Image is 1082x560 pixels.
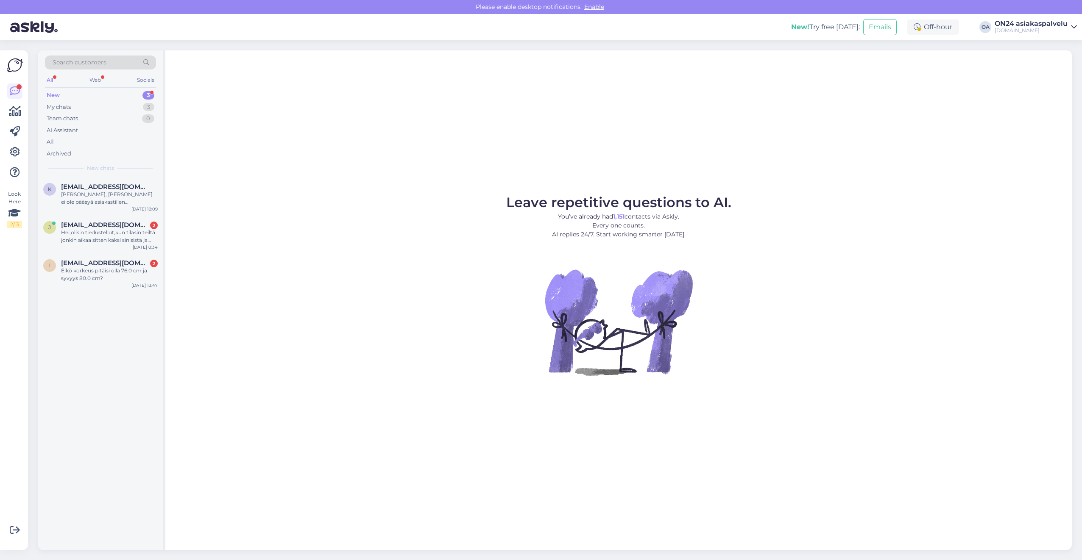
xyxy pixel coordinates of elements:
[47,138,54,146] div: All
[61,183,149,191] span: katja.palvalin@gmail.com
[47,126,78,135] div: AI Assistant
[47,150,71,158] div: Archived
[88,75,103,86] div: Web
[542,246,695,398] img: No Chat active
[61,259,149,267] span: lehtinen.merja@gmail.com
[133,244,158,250] div: [DATE] 0:34
[150,222,158,229] div: 2
[131,206,158,212] div: [DATE] 19:09
[506,212,731,239] p: You’ve already had contacts via Askly. Every one counts. AI replies 24/7. Start working smarter [...
[48,224,51,230] span: j
[45,75,55,86] div: All
[135,75,156,86] div: Socials
[48,262,51,269] span: l
[995,27,1068,34] div: [DOMAIN_NAME]
[87,164,114,172] span: New chats
[143,103,154,111] div: 3
[863,19,897,35] button: Emails
[506,194,731,211] span: Leave repetitive questions to AI.
[47,91,60,100] div: New
[907,19,959,35] div: Off-hour
[582,3,607,11] span: Enable
[613,213,625,220] b: 1,151
[7,57,23,73] img: Askly Logo
[142,91,154,100] div: 3
[61,191,158,206] div: [PERSON_NAME], [PERSON_NAME] ei ole pääsyä asiakastilien sulkemiseen. Välitän pyyntösi kollegalle...
[995,20,1068,27] div: ON24 asiakaspalvelu
[791,23,809,31] b: New!
[47,103,71,111] div: My chats
[61,267,158,282] div: Eikö korkeus pitäisi olla 76.0 cm ja syvyys 80.0 cm?
[150,260,158,267] div: 2
[995,20,1077,34] a: ON24 asiakaspalvelu[DOMAIN_NAME]
[61,221,149,229] span: jani@salmensuo.fi
[131,282,158,288] div: [DATE] 13:47
[47,114,78,123] div: Team chats
[791,22,860,32] div: Try free [DATE]:
[7,190,22,228] div: Look Here
[979,21,991,33] div: OA
[61,229,158,244] div: Hei,olisin tiedustellut,kun tilasin teiltä jonkin aikaa sitten kaksi sinisistä ja yhden ruskean n...
[142,114,154,123] div: 0
[48,186,52,192] span: k
[7,221,22,228] div: 2 / 3
[53,58,106,67] span: Search customers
